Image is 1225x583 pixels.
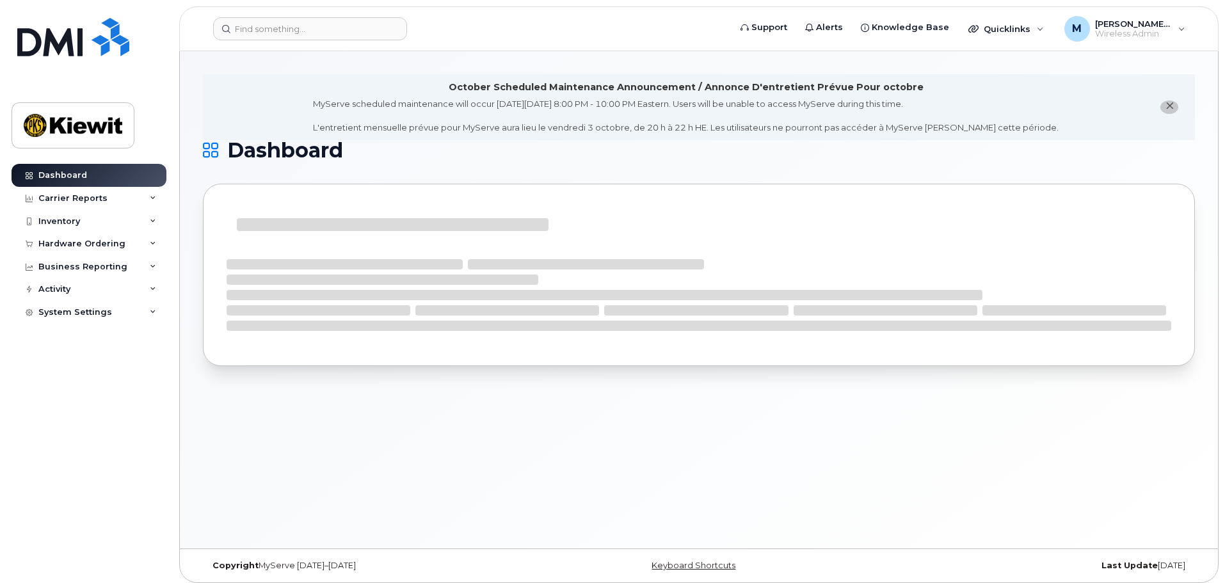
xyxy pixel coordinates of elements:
div: MyServe [DATE]–[DATE] [203,561,534,571]
strong: Last Update [1101,561,1158,570]
div: October Scheduled Maintenance Announcement / Annonce D'entretient Prévue Pour octobre [449,81,924,94]
button: close notification [1160,100,1178,114]
div: [DATE] [864,561,1195,571]
div: MyServe scheduled maintenance will occur [DATE][DATE] 8:00 PM - 10:00 PM Eastern. Users will be u... [313,98,1059,134]
strong: Copyright [212,561,259,570]
a: Keyboard Shortcuts [652,561,735,570]
span: Dashboard [227,141,343,160]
